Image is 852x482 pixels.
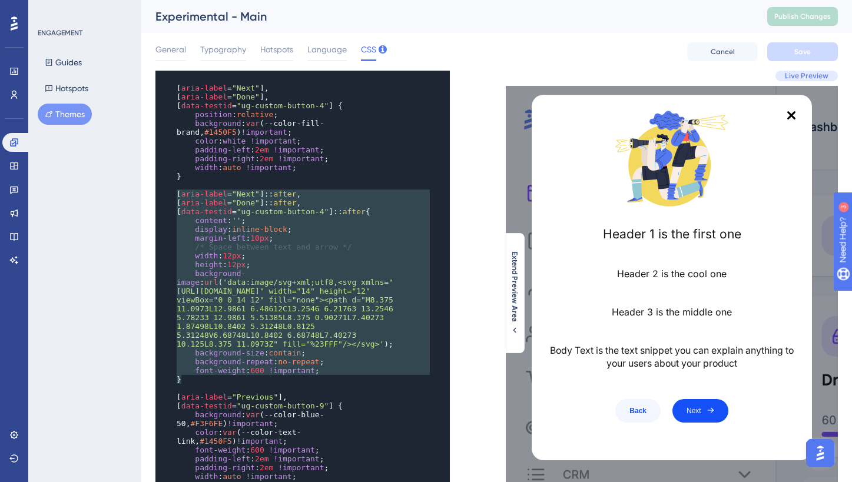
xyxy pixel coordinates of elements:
span: no-repeat [278,357,319,366]
span: Language [307,42,347,56]
span: [ = ] { [177,401,343,410]
p: Body Text is the text snippet you can explain anything to your users about your product [35,258,297,284]
span: 2em [255,145,268,154]
h1: Header 1 is the first one [35,141,297,155]
span: --color-blue-50 [177,410,324,428]
span: [ = ]:: { [177,207,370,216]
span: !important [273,145,319,154]
span: !important [237,437,283,446]
span: after [343,207,366,216]
div: 3 [82,6,85,15]
span: : ; [177,110,278,119]
span: 'data:image/svg+xml;utf8,<svg xmlns="[URL][DOMAIN_NAME]" width="14" height="12" viewBox="0 0 14 1... [177,278,398,348]
span: contain [269,348,301,357]
span: "Previous" [232,393,278,401]
span: General [155,42,186,56]
span: 600 [250,366,264,375]
span: } [177,172,181,181]
span: background-image [177,269,246,287]
span: : ; [177,463,329,472]
span: : ( , ) ; [177,410,324,428]
span: Hotspots [260,42,293,56]
button: Publish Changes [767,7,838,26]
span: url [204,278,218,287]
span: !important [278,154,324,163]
span: Publish Changes [774,12,831,21]
span: !important [246,472,291,481]
span: Typography [200,42,246,56]
span: [ = ], [177,84,269,92]
span: /* Space between text and arrow */ [195,242,352,251]
div: Experimental - Main [155,8,738,25]
span: Extend Preview Area [510,251,519,322]
span: content [195,216,227,225]
span: data-testid [181,101,232,110]
h2: Header 2 is the cool one [35,182,297,194]
span: [ = ], [177,92,269,101]
span: : ; [177,154,329,163]
span: aria-label [181,393,227,401]
span: aria-label [181,84,227,92]
span: !important [278,463,324,472]
span: --color-fill-brand [177,119,324,137]
span: : ( ); [177,269,398,348]
span: font-weight [195,446,246,454]
span: !important [250,137,296,145]
span: margin-left [195,234,246,242]
span: '' [232,216,241,225]
span: !important [269,446,315,454]
span: "Done" [232,198,260,207]
button: Hotspots [38,78,95,99]
span: : ; [177,225,292,234]
span: auto [223,163,241,172]
span: "Next" [232,190,260,198]
span: : ; [177,260,250,269]
span: inline-block [232,225,287,234]
span: width [195,472,218,481]
span: !important [227,419,273,428]
span: "ug-custom-button-4" [237,101,329,110]
button: Cancel [687,42,758,61]
span: relative [237,110,274,119]
span: padding-left [195,454,250,463]
span: : ; [177,454,324,463]
span: : ; [177,216,246,225]
button: Guides [38,52,89,73]
span: background-size [195,348,264,357]
span: after [273,198,296,207]
span: : ; [177,251,246,260]
span: Live Preview [785,71,828,81]
span: position [195,110,232,119]
span: : ; [177,234,273,242]
span: --color-text-link [177,428,301,446]
span: 2em [255,454,268,463]
button: Next [167,313,223,337]
span: height [195,260,223,269]
span: Save [794,47,811,56]
span: background-repeat [195,357,273,366]
span: aria-label [181,190,227,198]
button: Save [767,42,838,61]
span: auto [223,472,241,481]
span: : ; [177,472,297,481]
span: color [195,428,218,437]
span: 12px [227,260,246,269]
span: CSS [361,42,376,56]
iframe: UserGuiding AI Assistant Launcher [803,436,838,471]
span: #1450F5 [200,437,232,446]
span: 2em [260,154,273,163]
span: [ = ]:: , [177,190,301,198]
span: 2em [260,463,273,472]
span: } [177,375,181,384]
span: display [195,225,227,234]
span: "Done" [232,92,260,101]
span: background [195,119,241,128]
span: [ = ]:: , [177,198,301,207]
div: Close Preview [270,14,301,45]
span: !important [273,454,319,463]
span: width [195,251,218,260]
span: #1450F5 [204,128,237,137]
span: #F3F6FE [190,419,223,428]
